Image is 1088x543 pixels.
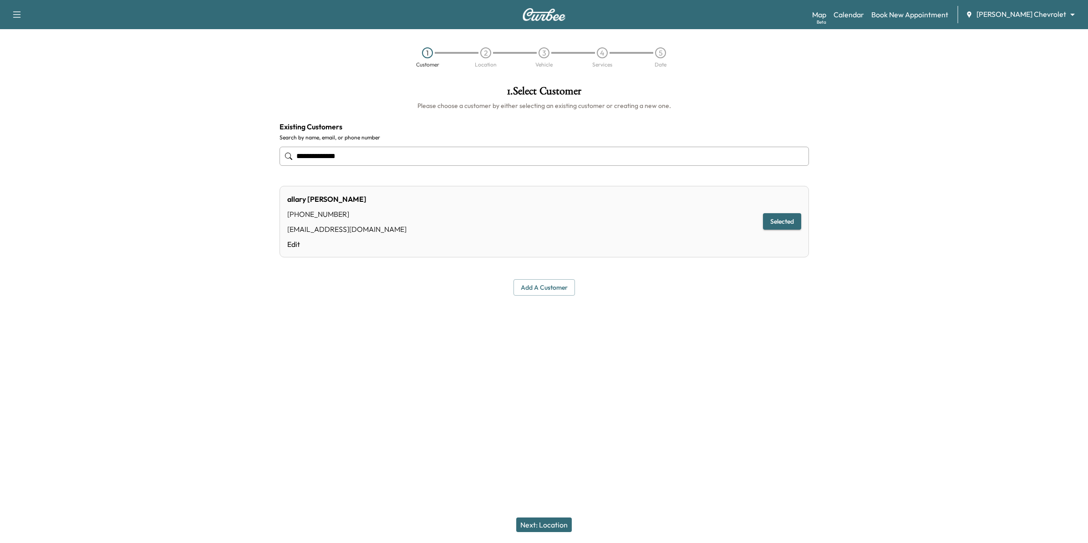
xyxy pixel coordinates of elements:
[287,194,407,205] div: allary [PERSON_NAME]
[422,47,433,58] div: 1
[597,47,608,58] div: 4
[280,121,809,132] h4: Existing Customers
[871,9,948,20] a: Book New Appointment
[280,101,809,110] h6: Please choose a customer by either selecting an existing customer or creating a new one.
[513,279,575,296] button: Add a customer
[475,62,497,67] div: Location
[592,62,612,67] div: Services
[539,47,549,58] div: 3
[522,8,566,21] img: Curbee Logo
[480,47,491,58] div: 2
[763,213,801,230] button: Selected
[655,47,666,58] div: 5
[416,62,439,67] div: Customer
[280,86,809,101] h1: 1 . Select Customer
[834,9,864,20] a: Calendar
[976,9,1066,20] span: [PERSON_NAME] Chevrolet
[280,134,809,141] label: Search by name, email, or phone number
[535,62,553,67] div: Vehicle
[287,209,407,220] div: [PHONE_NUMBER]
[812,9,826,20] a: MapBeta
[817,19,826,26] div: Beta
[287,224,407,235] div: [EMAIL_ADDRESS][DOMAIN_NAME]
[655,62,666,67] div: Date
[287,239,407,250] a: Edit
[516,517,572,532] button: Next: Location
